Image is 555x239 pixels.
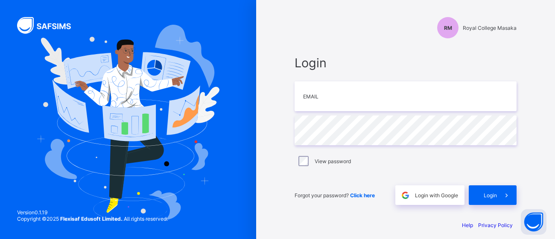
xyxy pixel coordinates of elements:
[37,25,219,221] img: Hero Image
[295,55,517,70] span: Login
[400,190,410,200] img: google.396cfc9801f0270233282035f929180a.svg
[60,216,123,222] strong: Flexisaf Edusoft Limited.
[350,192,375,199] a: Click here
[17,209,168,216] span: Version 0.1.19
[478,222,513,228] a: Privacy Policy
[17,216,168,222] span: Copyright © 2025 All rights reserved.
[17,17,81,34] img: SAFSIMS Logo
[415,192,458,199] span: Login with Google
[484,192,497,199] span: Login
[462,222,473,228] a: Help
[295,192,375,199] span: Forgot your password?
[444,25,452,31] span: RM
[521,209,546,235] button: Open asap
[315,158,351,164] label: View password
[463,25,517,31] span: Royal College Masaka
